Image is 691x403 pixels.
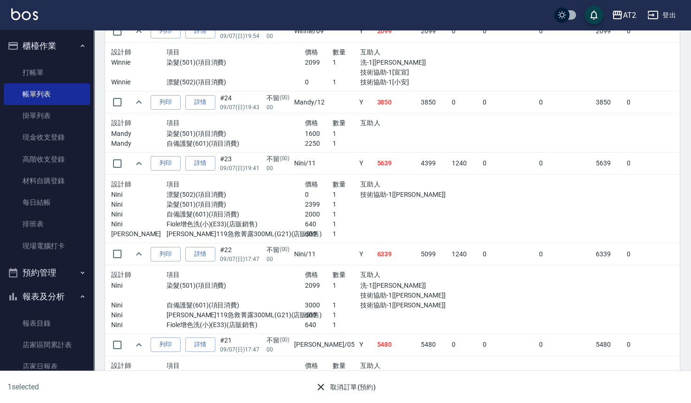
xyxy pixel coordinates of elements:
p: 1600 [305,129,333,139]
td: 1240 [449,243,480,265]
td: Nini /11 [292,152,357,174]
td: 3850 [593,91,624,113]
p: 1 [333,139,360,149]
td: 0 [537,152,593,174]
td: 0 [449,334,480,356]
span: 互助人 [360,362,380,369]
a: 店家區間累計表 [4,334,90,356]
p: 自備護髮(601)(項目消費) [167,209,305,219]
td: 0 [480,91,537,113]
td: 0 [624,20,687,42]
p: 09/07 (日) 17:47 [220,255,262,263]
td: 5639 [593,152,624,174]
p: 1 [333,219,360,229]
p: 染髮(501)(項目消費) [167,129,305,139]
span: 數量 [333,362,346,369]
p: 00 [266,32,290,40]
td: #23 [218,152,264,174]
a: 現場電腦打卡 [4,235,90,257]
p: 1 [333,320,360,330]
a: 店家日報表 [4,356,90,377]
td: 2099 [418,20,449,42]
p: 自備護髮(601)(項目消費) [167,300,305,310]
td: 4399 [418,152,449,174]
div: 不留 [266,336,290,345]
p: 2250 [305,139,333,149]
a: 掛單列表 [4,105,90,127]
p: 漂髮(502)(項目消費) [167,77,305,87]
span: 互助人 [360,119,380,127]
p: 技術協助-1[[PERSON_NAME]] [360,291,443,300]
p: 1 [333,129,360,139]
p: Nini [111,190,167,200]
td: 5480 [375,334,419,356]
span: 價格 [305,48,319,56]
p: Nini [111,219,167,229]
span: 項目 [167,180,180,188]
p: 1 [333,77,360,87]
p: 2399 [305,200,333,209]
p: 1 [333,300,360,310]
a: 詳情 [185,24,215,38]
td: Y [357,20,375,42]
div: 不留 [266,245,290,255]
p: 09/07 (日) 19:54 [220,32,262,40]
p: Fiole增色洗(小)(E33)(店販銷售) [167,320,305,330]
td: Y [357,243,375,265]
p: 2099 [305,58,333,67]
p: 09/07 (日) 19:43 [220,103,262,112]
td: 3850 [375,91,419,113]
a: 詳情 [185,95,215,110]
p: 漂髮(502)(項目消費) [167,190,305,200]
p: 1 [333,310,360,320]
td: 0 [537,334,593,356]
p: 600 [305,229,333,239]
td: 0 [624,243,687,265]
td: Y [357,91,375,113]
span: 設計師 [111,119,131,127]
td: 0 [480,334,537,356]
img: Logo [11,8,38,20]
p: 640 [305,219,333,229]
p: 00 [266,103,290,112]
td: 5639 [375,152,419,174]
td: 0 [537,91,593,113]
p: 染髮(501)(項目消費) [167,281,305,291]
a: 材料自購登錄 [4,170,90,192]
button: 列印 [151,337,181,352]
button: expand row [132,24,146,38]
p: (00) [280,93,290,103]
td: 2099 [375,20,419,42]
div: 不留 [266,93,290,103]
div: 不留 [266,154,290,164]
span: 設計師 [111,48,131,56]
p: Mandy [111,139,167,149]
p: 染髮(501)(項目消費) [167,200,305,209]
td: 5480 [418,334,449,356]
td: 0 [449,20,480,42]
button: 預約管理 [4,261,90,285]
p: (00) [280,245,290,255]
td: 5099 [418,243,449,265]
a: 詳情 [185,156,215,171]
button: 列印 [151,156,181,171]
td: 6339 [593,243,624,265]
td: Nini /11 [292,243,357,265]
p: (00) [280,154,290,164]
button: expand row [132,95,146,109]
td: 0 [537,20,593,42]
span: 互助人 [360,271,380,278]
span: 設計師 [111,180,131,188]
p: Winnie [111,77,167,87]
button: expand row [132,157,146,171]
p: [PERSON_NAME]119急救菁露300ML(G21)(店販銷售) [167,229,305,239]
button: expand row [132,338,146,352]
button: 取消訂單(預約) [311,379,380,396]
span: 設計師 [111,271,131,278]
p: 洗-1[[PERSON_NAME]] [360,281,443,291]
td: #25 [218,20,264,42]
td: 0 [480,243,537,265]
button: 列印 [151,95,181,110]
p: [PERSON_NAME] [111,229,167,239]
button: 登出 [644,7,680,24]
